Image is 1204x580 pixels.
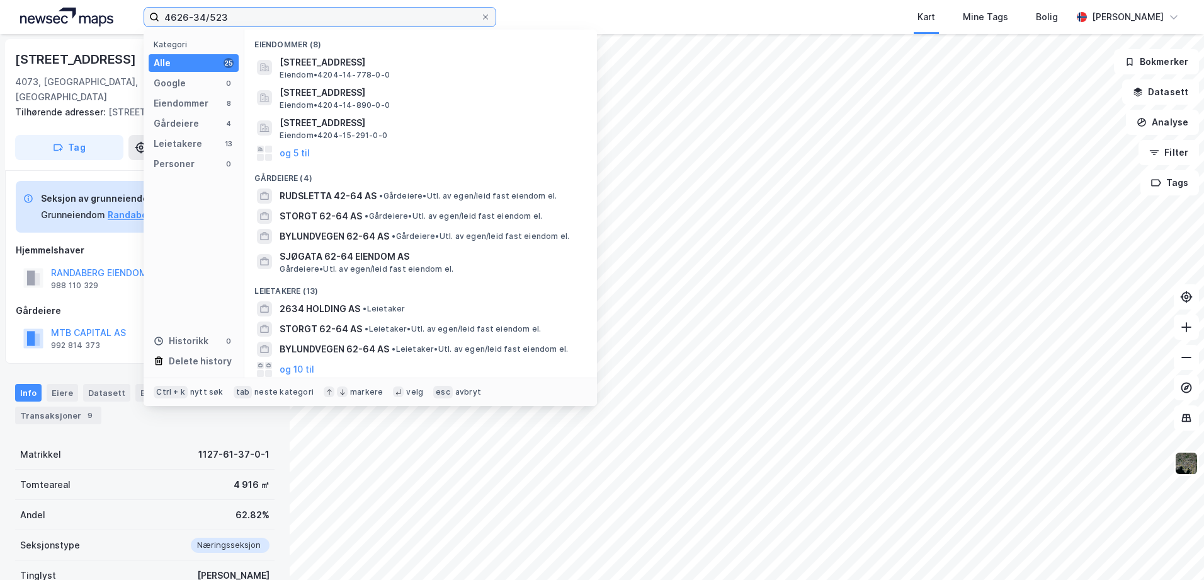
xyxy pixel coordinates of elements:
span: [STREET_ADDRESS] [280,85,582,100]
div: Ctrl + k [154,386,188,398]
div: Gårdeiere [16,303,274,318]
div: Bygg [135,384,182,402]
span: Eiendom • 4204-14-778-0-0 [280,70,390,80]
div: 0 [224,336,234,346]
div: Leietakere (13) [244,276,597,299]
div: Kategori [154,40,239,49]
div: velg [406,387,423,397]
div: Leietakere [154,136,202,151]
span: • [365,324,368,333]
div: Eiendommer (8) [244,30,597,52]
span: BYLUNDVEGEN 62-64 AS [280,229,389,244]
span: STORGT 62-64 AS [280,209,362,224]
input: Søk på adresse, matrikkel, gårdeiere, leietakere eller personer [159,8,480,26]
span: STORGT 62-64 AS [280,322,362,337]
button: Tag [15,135,123,160]
div: Grunneiendom [41,207,105,223]
div: Eiere [47,384,78,402]
div: Seksjonstype [20,538,80,553]
div: 9 [84,409,96,422]
div: 25 [224,58,234,68]
div: Info [15,384,42,402]
iframe: Chat Widget [1141,519,1204,580]
span: • [392,231,395,241]
div: [PERSON_NAME] [1092,9,1164,25]
div: 8 [224,98,234,108]
span: BYLUNDVEGEN 62-64 AS [280,342,389,357]
div: [STREET_ADDRESS] [15,105,264,120]
div: markere [350,387,383,397]
div: Delete history [169,354,232,369]
span: Leietaker • Utl. av egen/leid fast eiendom el. [365,324,541,334]
span: RUDSLETTA 42-64 AS [280,188,377,204]
div: Matrikkel [20,447,61,462]
span: • [365,211,368,221]
button: og 10 til [280,362,314,377]
div: Historikk [154,333,208,349]
span: [STREET_ADDRESS] [280,115,582,130]
span: Tilhørende adresser: [15,107,108,117]
div: 4 [224,119,234,129]
div: Google [154,76,186,91]
div: 1127-61-37-0-1 [198,447,270,462]
span: • [363,304,366,313]
div: 988 110 329 [51,281,98,291]
button: Datasett [1122,79,1199,105]
div: Seksjon av grunneiendom [41,191,187,206]
div: [STREET_ADDRESS] [15,49,139,69]
span: Leietaker [363,304,405,314]
span: Leietaker • Utl. av egen/leid fast eiendom el. [392,344,568,354]
div: avbryt [455,387,481,397]
div: Hjemmelshaver [16,243,274,258]
div: 62.82% [236,507,270,523]
span: Gårdeiere • Utl. av egen/leid fast eiendom el. [379,191,557,201]
div: 4 916 ㎡ [234,477,270,492]
span: • [379,191,383,200]
button: Analyse [1126,110,1199,135]
div: Gårdeiere [154,116,199,131]
span: Eiendom • 4204-14-890-0-0 [280,100,390,110]
div: Datasett [83,384,130,402]
div: Eiendommer [154,96,208,111]
img: logo.a4113a55bc3d86da70a041830d287a7e.svg [20,8,113,26]
button: Bokmerker [1114,49,1199,74]
div: 992 814 373 [51,340,100,351]
span: SJØGATA 62-64 EIENDOM AS [280,249,582,264]
div: 0 [224,78,234,88]
div: Kart [917,9,935,25]
span: Gårdeiere • Utl. av egen/leid fast eiendom el. [365,211,542,221]
button: Filter [1139,140,1199,165]
span: 2634 HOLDING AS [280,301,360,316]
div: tab [234,386,253,398]
div: neste kategori [254,387,314,397]
span: [STREET_ADDRESS] [280,55,582,70]
button: Tags [1140,170,1199,195]
div: esc [433,386,453,398]
span: Gårdeiere • Utl. av egen/leid fast eiendom el. [280,264,453,274]
button: og 5 til [280,146,310,161]
span: Gårdeiere • Utl. av egen/leid fast eiendom el. [392,231,569,241]
div: Kontrollprogram for chat [1141,519,1204,580]
div: Andel [20,507,45,523]
div: Mine Tags [963,9,1008,25]
span: Eiendom • 4204-15-291-0-0 [280,130,387,141]
div: Transaksjoner [15,407,101,424]
div: Personer [154,156,195,171]
img: 9k= [1174,451,1198,475]
div: nytt søk [190,387,224,397]
div: 13 [224,139,234,149]
div: 4073, [GEOGRAPHIC_DATA], [GEOGRAPHIC_DATA] [15,74,195,105]
div: 0 [224,159,234,169]
div: Bolig [1036,9,1058,25]
button: Randaberg, 61/37 [108,207,187,223]
span: • [392,344,395,354]
div: Tomteareal [20,477,71,492]
div: Alle [154,55,171,71]
div: Gårdeiere (4) [244,163,597,186]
